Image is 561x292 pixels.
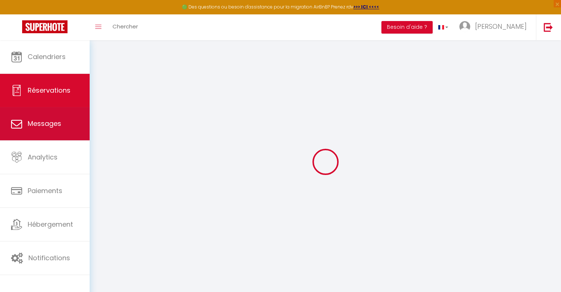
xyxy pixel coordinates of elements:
span: Calendriers [28,52,66,61]
span: Notifications [28,253,70,262]
span: [PERSON_NAME] [475,22,527,31]
span: Messages [28,119,61,128]
img: ... [459,21,470,32]
a: Chercher [107,14,143,40]
a: >>> ICI <<<< [353,4,379,10]
a: ... [PERSON_NAME] [454,14,536,40]
span: Analytics [28,152,58,162]
span: Hébergement [28,220,73,229]
span: Réservations [28,86,70,95]
span: Paiements [28,186,62,195]
img: logout [544,23,553,32]
img: Super Booking [22,20,67,33]
button: Besoin d'aide ? [381,21,433,34]
span: Chercher [112,23,138,30]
